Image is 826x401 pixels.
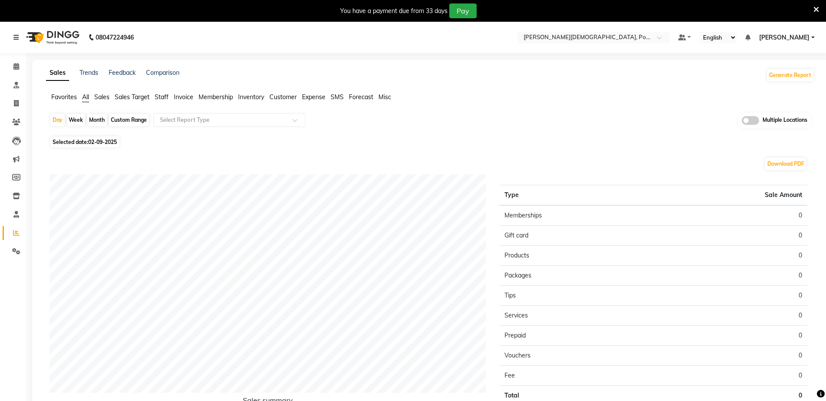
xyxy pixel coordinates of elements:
th: Sale Amount [653,185,807,205]
div: Month [87,114,107,126]
td: Services [499,305,654,325]
span: Invoice [174,93,193,101]
td: 0 [653,285,807,305]
button: Download PDF [765,158,806,170]
span: Sales Target [115,93,149,101]
td: Gift card [499,225,654,245]
td: 0 [653,245,807,265]
span: Customer [269,93,297,101]
td: Prepaid [499,325,654,345]
td: 0 [653,325,807,345]
a: Comparison [146,69,179,77]
span: Staff [155,93,169,101]
a: Trends [80,69,98,77]
div: Custom Range [109,114,149,126]
img: logo [22,25,82,50]
td: Tips [499,285,654,305]
span: Selected date: [50,137,119,147]
span: Favorites [51,93,77,101]
td: Products [499,245,654,265]
td: 0 [653,345,807,365]
button: Pay [449,3,477,18]
td: 0 [653,305,807,325]
span: [PERSON_NAME] [759,33,809,42]
span: All [82,93,89,101]
td: 0 [653,365,807,385]
td: Fee [499,365,654,385]
td: 0 [653,265,807,285]
td: Memberships [499,205,654,226]
span: SMS [331,93,344,101]
b: 08047224946 [96,25,134,50]
span: Membership [199,93,233,101]
span: Expense [302,93,325,101]
th: Type [499,185,654,205]
td: Vouchers [499,345,654,365]
span: Multiple Locations [763,116,807,125]
span: 02-09-2025 [88,139,117,145]
a: Feedback [109,69,136,77]
span: Sales [94,93,109,101]
span: Misc [378,93,391,101]
span: Inventory [238,93,264,101]
span: Forecast [349,93,373,101]
td: 0 [653,205,807,226]
a: Sales [46,65,69,81]
td: 0 [653,225,807,245]
button: Generate Report [767,69,813,81]
td: Packages [499,265,654,285]
div: Week [66,114,85,126]
div: Day [50,114,65,126]
div: You have a payment due from 33 days [340,7,448,16]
